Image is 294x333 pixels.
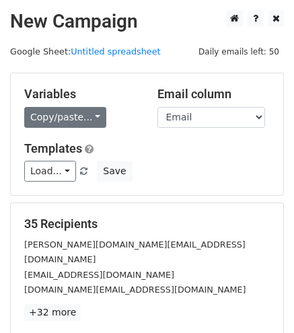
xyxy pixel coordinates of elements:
[227,268,294,333] iframe: Chat Widget
[71,46,160,57] a: Untitled spreadsheet
[24,141,82,155] a: Templates
[10,10,284,33] h2: New Campaign
[194,44,284,59] span: Daily emails left: 50
[24,87,137,102] h5: Variables
[24,239,246,265] small: [PERSON_NAME][DOMAIN_NAME][EMAIL_ADDRESS][DOMAIN_NAME]
[24,107,106,128] a: Copy/paste...
[24,285,246,295] small: [DOMAIN_NAME][EMAIL_ADDRESS][DOMAIN_NAME]
[24,161,76,182] a: Load...
[194,46,284,57] a: Daily emails left: 50
[24,304,81,321] a: +32 more
[24,217,270,231] h5: 35 Recipients
[10,46,161,57] small: Google Sheet:
[97,161,132,182] button: Save
[157,87,270,102] h5: Email column
[24,270,174,280] small: [EMAIL_ADDRESS][DOMAIN_NAME]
